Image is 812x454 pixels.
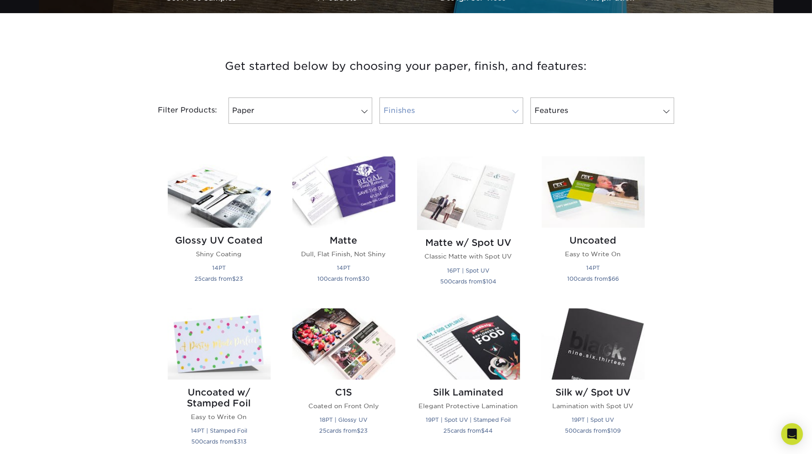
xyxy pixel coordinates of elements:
span: 44 [485,427,493,434]
small: cards from [444,427,493,434]
h2: C1S [292,387,395,398]
p: Shiny Coating [168,249,271,259]
span: 100 [318,275,328,282]
p: Easy to Write On [168,412,271,421]
small: 18PT | Glossy UV [320,416,368,423]
a: Uncoated Postcards Uncoated Easy to Write On 14PT 100cards from$66 [542,156,645,298]
a: Matte w/ Spot UV Postcards Matte w/ Spot UV Classic Matte with Spot UV 16PT | Spot UV 500cards fr... [417,156,520,298]
img: Matte w/ Spot UV Postcards [417,156,520,230]
span: $ [608,427,611,434]
small: 14PT [586,264,600,271]
img: Glossy UV Coated Postcards [168,156,271,228]
span: $ [608,275,612,282]
h2: Uncoated [542,235,645,246]
h2: Glossy UV Coated [168,235,271,246]
img: Silk Laminated Postcards [417,308,520,380]
span: 25 [444,427,451,434]
small: cards from [440,278,496,285]
span: $ [481,427,485,434]
small: 14PT [212,264,226,271]
p: Lamination with Spot UV [542,401,645,410]
small: 14PT [337,264,350,271]
span: 500 [440,278,452,285]
img: Matte Postcards [292,156,395,228]
span: 104 [486,278,496,285]
div: Filter Products: [134,98,225,124]
span: 500 [565,427,577,434]
span: 66 [612,275,619,282]
small: cards from [320,427,368,434]
p: Dull, Flat Finish, Not Shiny [292,249,395,259]
a: Matte Postcards Matte Dull, Flat Finish, Not Shiny 14PT 100cards from$30 [292,156,395,298]
small: cards from [567,275,619,282]
span: 100 [567,275,578,282]
span: 23 [236,275,243,282]
small: cards from [318,275,370,282]
span: 25 [195,275,202,282]
span: 30 [362,275,370,282]
h2: Matte [292,235,395,246]
h2: Silk Laminated [417,387,520,398]
img: C1S Postcards [292,308,395,380]
img: Uncoated w/ Stamped Foil Postcards [168,308,271,380]
small: cards from [565,427,621,434]
small: 16PT | Spot UV [447,267,490,274]
span: 23 [361,427,368,434]
h2: Silk w/ Spot UV [542,387,645,398]
div: Open Intercom Messenger [781,423,803,445]
h2: Uncoated w/ Stamped Foil [168,387,271,409]
a: Paper [229,98,372,124]
span: $ [357,427,361,434]
a: Glossy UV Coated Postcards Glossy UV Coated Shiny Coating 14PT 25cards from$23 [168,156,271,298]
span: $ [482,278,486,285]
span: $ [233,275,236,282]
img: Uncoated Postcards [542,156,645,228]
span: 25 [320,427,327,434]
small: 19PT | Spot UV | Stamped Foil [426,416,511,423]
small: 19PT | Spot UV [572,416,614,423]
p: Easy to Write On [542,249,645,259]
p: Coated on Front Only [292,401,395,410]
h2: Matte w/ Spot UV [417,237,520,248]
a: Features [530,98,674,124]
p: Classic Matte with Spot UV [417,252,520,261]
a: Finishes [379,98,523,124]
img: Silk w/ Spot UV Postcards [542,308,645,380]
small: cards from [195,275,243,282]
span: 109 [611,427,621,434]
h3: Get started below by choosing your paper, finish, and features: [141,46,671,87]
p: Elegant Protective Lamination [417,401,520,410]
span: $ [359,275,362,282]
